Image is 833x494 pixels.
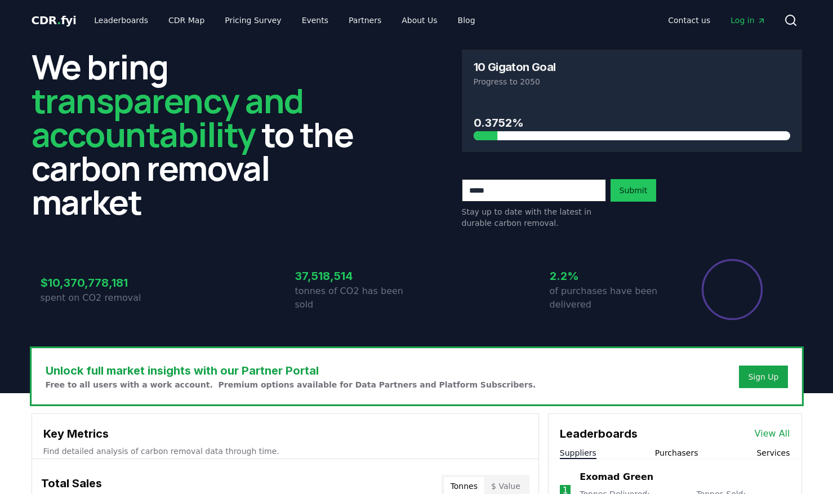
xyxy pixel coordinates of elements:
span: CDR fyi [32,14,77,27]
a: CDR Map [159,10,213,30]
a: View All [755,427,790,440]
h3: 10 Gigaton Goal [474,61,556,73]
a: Pricing Survey [216,10,290,30]
span: transparency and accountability [32,77,304,157]
h3: 0.3752% [474,114,790,131]
nav: Main [659,10,774,30]
h3: $10,370,778,181 [41,274,162,291]
button: Submit [611,179,657,202]
h3: 2.2% [550,268,671,284]
p: Find detailed analysis of carbon removal data through time. [43,446,527,457]
div: Percentage of sales delivered [701,258,764,321]
h3: Key Metrics [43,425,527,442]
a: Contact us [659,10,719,30]
a: Events [293,10,337,30]
p: spent on CO2 removal [41,291,162,305]
a: Leaderboards [85,10,157,30]
button: Purchasers [655,447,698,459]
a: About Us [393,10,446,30]
a: CDR.fyi [32,12,77,28]
p: Free to all users with a work account. Premium options available for Data Partners and Platform S... [46,379,536,390]
a: Sign Up [748,371,778,382]
button: Sign Up [739,366,787,388]
a: Partners [340,10,390,30]
h3: Unlock full market insights with our Partner Portal [46,362,536,379]
nav: Main [85,10,484,30]
p: of purchases have been delivered [550,284,671,311]
h3: Leaderboards [560,425,638,442]
h2: We bring to the carbon removal market [32,50,372,219]
span: Log in [730,15,765,26]
a: Log in [721,10,774,30]
p: tonnes of CO2 has been sold [295,284,417,311]
a: Blog [449,10,484,30]
p: Progress to 2050 [474,76,790,87]
span: . [57,14,61,27]
a: Exomad Green [580,470,653,484]
button: Services [756,447,790,459]
p: Stay up to date with the latest in durable carbon removal. [462,206,606,229]
h3: 37,518,514 [295,268,417,284]
button: Suppliers [560,447,596,459]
